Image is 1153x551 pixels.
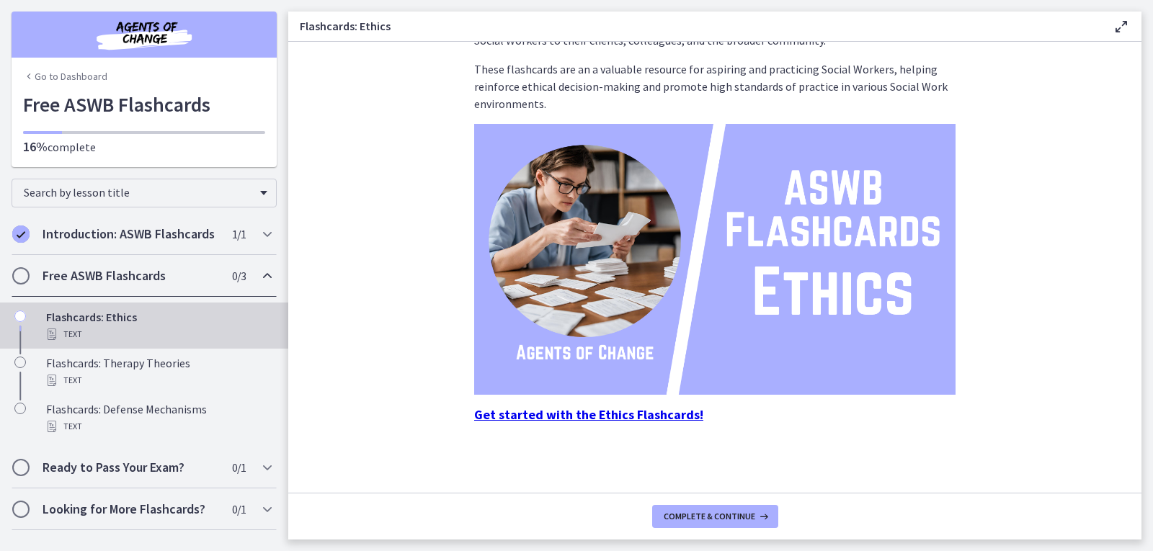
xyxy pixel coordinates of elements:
[43,225,218,243] h2: Introduction: ASWB Flashcards
[24,185,253,200] span: Search by lesson title
[474,406,703,423] strong: Get started with the Ethics Flashcards!
[474,408,703,422] a: Get started with the Ethics Flashcards!
[664,511,755,522] span: Complete & continue
[23,69,107,84] a: Go to Dashboard
[12,179,277,207] div: Search by lesson title
[23,138,48,155] span: 16%
[232,267,246,285] span: 0 / 3
[43,267,218,285] h2: Free ASWB Flashcards
[46,354,271,389] div: Flashcards: Therapy Theories
[46,400,271,435] div: Flashcards: Defense Mechanisms
[43,459,218,476] h2: Ready to Pass Your Exam?
[652,505,778,528] button: Complete & continue
[43,501,218,518] h2: Looking for More Flashcards?
[232,501,246,518] span: 0 / 1
[46,418,271,435] div: Text
[46,326,271,343] div: Text
[474,61,956,112] p: These flashcards are an a valuable resource for aspiring and practicing Social Workers, helping r...
[23,138,265,156] p: complete
[474,124,956,395] img: ASWB_Flashcards_Ethics.png
[58,17,231,52] img: Agents of Change
[232,225,246,243] span: 1 / 1
[300,17,1090,35] h3: Flashcards: Ethics
[232,459,246,476] span: 0 / 1
[23,89,265,120] h1: Free ASWB Flashcards
[46,372,271,389] div: Text
[46,308,271,343] div: Flashcards: Ethics
[12,225,30,243] i: Completed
